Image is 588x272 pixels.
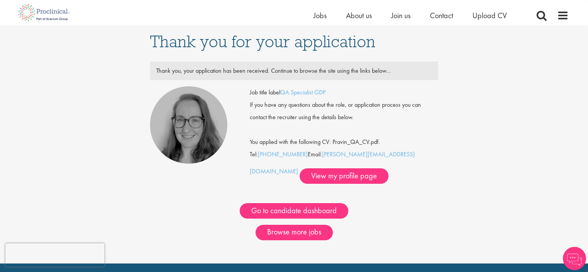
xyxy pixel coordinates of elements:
[430,10,453,21] a: Contact
[150,31,375,52] span: Thank you for your application
[244,86,444,99] div: Job title label
[150,65,438,77] div: Thank you, your application has been received. Continue to browse the site using the links below...
[472,10,507,21] a: Upload CV
[258,150,308,158] a: [PHONE_NUMBER]
[280,88,326,96] a: QA Specialist GDP
[563,247,586,270] img: Chatbot
[256,225,333,240] a: Browse more jobs
[240,203,348,219] a: Go to candidate dashboard
[314,10,327,21] a: Jobs
[244,123,444,148] div: You applied with the following CV: Pravin_QA_CV.pdf.
[250,150,415,175] a: [PERSON_NAME][EMAIL_ADDRESS][DOMAIN_NAME]
[346,10,372,21] a: About us
[300,168,389,184] a: View my profile page
[244,99,444,123] div: If you have any questions about the role, or application process you can contact the recruiter us...
[150,86,227,164] img: Ingrid Aymes
[391,10,411,21] a: Join us
[5,243,104,267] iframe: reCAPTCHA
[250,86,438,184] div: Tel: Email:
